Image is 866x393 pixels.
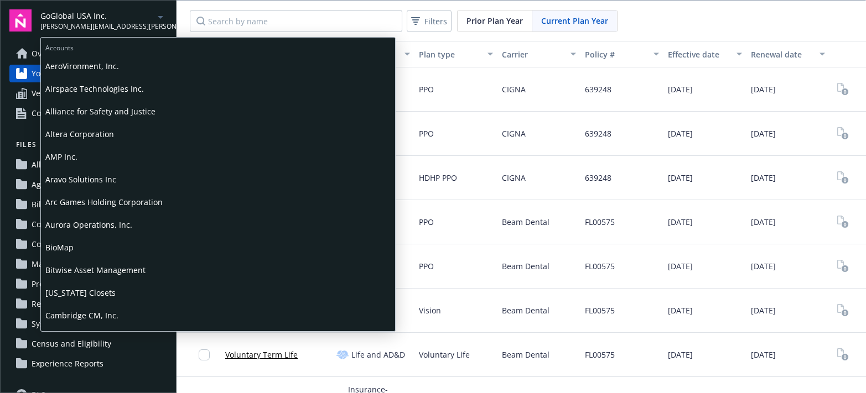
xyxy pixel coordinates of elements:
[424,15,447,27] span: Filters
[585,128,611,139] span: 639248
[414,41,497,67] button: Plan type
[40,22,154,32] span: [PERSON_NAME][EMAIL_ADDRESS][PERSON_NAME][DOMAIN_NAME]
[751,83,776,95] span: [DATE]
[502,172,526,184] span: CIGNA
[9,235,167,253] a: Communications (6)
[834,169,852,187] a: View Plan Documents
[32,45,66,62] span: Overview
[45,281,391,304] span: [US_STATE] Closets
[32,315,116,333] span: System Administration
[40,10,154,22] span: GoGlobal USA Inc.
[585,216,615,228] span: FL00575
[41,38,395,55] span: Accounts
[199,349,210,360] input: Toggle Row Selected
[45,100,391,123] span: Alliance for Safety and Justice
[834,213,852,231] span: View Plan Documents
[668,83,693,95] span: [DATE]
[419,128,434,139] span: PPO
[419,349,470,360] span: Voluntary Life
[419,260,434,272] span: PPO
[225,349,298,360] a: Voluntary Term Life
[585,260,615,272] span: FL00575
[502,128,526,139] span: CIGNA
[541,15,608,27] span: Current Plan Year
[9,315,167,333] a: System Administration
[45,55,391,77] span: AeroVironment, Inc.
[751,349,776,360] span: [DATE]
[45,145,391,168] span: AMP Inc.
[409,13,449,29] span: Filters
[9,140,167,154] button: Files
[751,172,776,184] span: [DATE]
[9,65,167,82] a: Your benefits
[32,235,105,253] span: Communications (6)
[9,9,32,32] img: navigator-logo.svg
[32,295,127,313] span: Renewals and Strategy (7)
[751,305,776,316] span: [DATE]
[834,302,852,319] span: View Plan Documents
[45,123,391,145] span: Altera Corporation
[751,216,776,228] span: [DATE]
[45,213,391,236] span: Aurora Operations, Inc.
[502,83,526,95] span: CIGNA
[668,128,693,139] span: [DATE]
[351,349,405,360] span: Life and AD&D
[45,236,391,259] span: BioMap
[502,49,564,60] div: Carrier
[9,196,167,213] a: Billing and Audits
[585,49,647,60] div: Policy #
[154,10,167,23] a: arrowDropDown
[746,41,829,67] button: Renewal date
[45,304,391,327] span: Cambridge CM, Inc.
[9,275,167,293] a: Projects
[45,259,391,281] span: Bitwise Asset Management
[751,128,776,139] span: [DATE]
[9,295,167,313] a: Renewals and Strategy (7)
[668,216,693,228] span: [DATE]
[834,125,852,143] span: View Plan Documents
[9,176,167,193] a: Agreements (1)
[9,45,167,62] a: Overview
[585,172,611,184] span: 639248
[190,10,402,32] input: Search by name
[407,10,452,32] button: Filters
[419,172,457,184] span: HDHP PPO
[32,104,114,122] span: Compliance resources
[585,349,615,360] span: FL00575
[45,191,391,213] span: Arc Games Holding Corporation
[502,260,549,272] span: Beam Dental
[32,196,97,213] span: Billing and Audits
[32,65,81,82] span: Your benefits
[502,305,549,316] span: Beam Dental
[663,41,746,67] button: Effective date
[45,168,391,191] span: Aravo Solutions Inc
[668,260,693,272] span: [DATE]
[834,346,852,364] span: View Plan Documents
[32,275,61,293] span: Projects
[32,156,74,174] span: All files (18)
[834,81,852,98] span: View Plan Documents
[32,216,86,233] span: Compliance (4)
[9,104,167,122] a: Compliance resources
[419,49,481,60] div: Plan type
[419,216,434,228] span: PPO
[32,255,69,273] span: Marketing
[668,349,693,360] span: [DATE]
[585,305,615,316] span: FL00575
[751,260,776,272] span: [DATE]
[32,85,85,102] span: Vendor search
[9,216,167,233] a: Compliance (4)
[40,9,167,32] button: GoGlobal USA Inc.[PERSON_NAME][EMAIL_ADDRESS][PERSON_NAME][DOMAIN_NAME]arrowDropDown
[9,156,167,174] a: All files (18)
[585,83,611,95] span: 639248
[751,49,813,60] div: Renewal date
[668,49,730,60] div: Effective date
[9,355,167,373] a: Experience Reports
[668,172,693,184] span: [DATE]
[466,15,523,27] span: Prior Plan Year
[497,41,580,67] button: Carrier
